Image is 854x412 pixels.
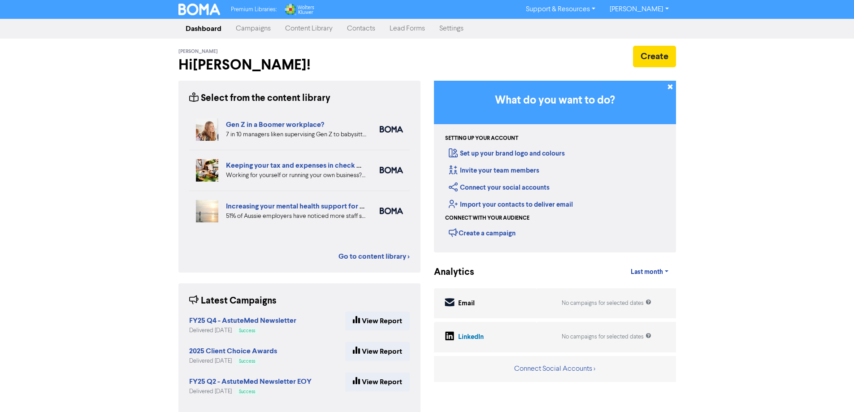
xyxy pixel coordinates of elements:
a: Dashboard [178,20,229,38]
h3: What do you want to do? [447,94,663,107]
div: Delivered [DATE] [189,387,312,396]
a: Keeping your tax and expenses in check when you are self-employed [226,161,448,170]
a: Connect your social accounts [449,183,550,192]
div: No campaigns for selected dates [562,299,651,308]
strong: FY25 Q4 - AstuteMed Newsletter [189,316,296,325]
img: boma [380,126,403,133]
a: Contacts [340,20,382,38]
a: [PERSON_NAME] [603,2,676,17]
div: Getting Started in BOMA [434,81,676,252]
span: Last month [631,268,663,276]
a: 2025 Client Choice Awards [189,348,277,355]
a: Go to content library > [338,251,410,262]
span: Success [239,329,255,333]
a: Increasing your mental health support for employees [226,202,395,211]
a: FY25 Q4 - AstuteMed Newsletter [189,317,296,325]
a: Invite your team members [449,166,539,175]
span: Premium Libraries: [231,7,277,13]
a: Import your contacts to deliver email [449,200,573,209]
div: Email [458,299,475,309]
strong: FY25 Q2 - AstuteMed Newsletter EOY [189,377,312,386]
a: Lead Forms [382,20,432,38]
span: Success [239,390,255,394]
a: FY25 Q2 - AstuteMed Newsletter EOY [189,378,312,386]
div: 7 in 10 managers liken supervising Gen Z to babysitting or parenting. But is your people manageme... [226,130,366,139]
a: Support & Resources [519,2,603,17]
a: Campaigns [229,20,278,38]
h2: Hi [PERSON_NAME] ! [178,56,420,74]
div: Analytics [434,265,463,279]
a: Last month [624,263,676,281]
a: Gen Z in a Boomer workplace? [226,120,324,129]
div: Latest Campaigns [189,294,277,308]
div: No campaigns for selected dates [562,333,651,341]
div: LinkedIn [458,332,484,343]
span: [PERSON_NAME] [178,48,218,55]
div: Delivered [DATE] [189,357,277,365]
a: View Report [345,373,410,391]
div: Create a campaign [449,226,516,239]
img: BOMA Logo [178,4,221,15]
div: 51% of Aussie employers have noticed more staff struggling with mental health. But very few have ... [226,212,366,221]
strong: 2025 Client Choice Awards [189,347,277,356]
button: Create [633,46,676,67]
img: boma [380,208,403,214]
a: Set up your brand logo and colours [449,149,565,158]
a: View Report [345,342,410,361]
a: View Report [345,312,410,330]
img: Wolters Kluwer [284,4,314,15]
div: Working for yourself or running your own business? Setup robust systems for expenses & tax requir... [226,171,366,180]
div: Connect with your audience [445,214,529,222]
a: Content Library [278,20,340,38]
div: Setting up your account [445,134,518,143]
div: Delivered [DATE] [189,326,296,335]
button: Connect Social Accounts > [514,363,596,375]
a: Settings [432,20,471,38]
span: Success [239,359,255,364]
img: boma_accounting [380,167,403,173]
div: Select from the content library [189,91,330,105]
